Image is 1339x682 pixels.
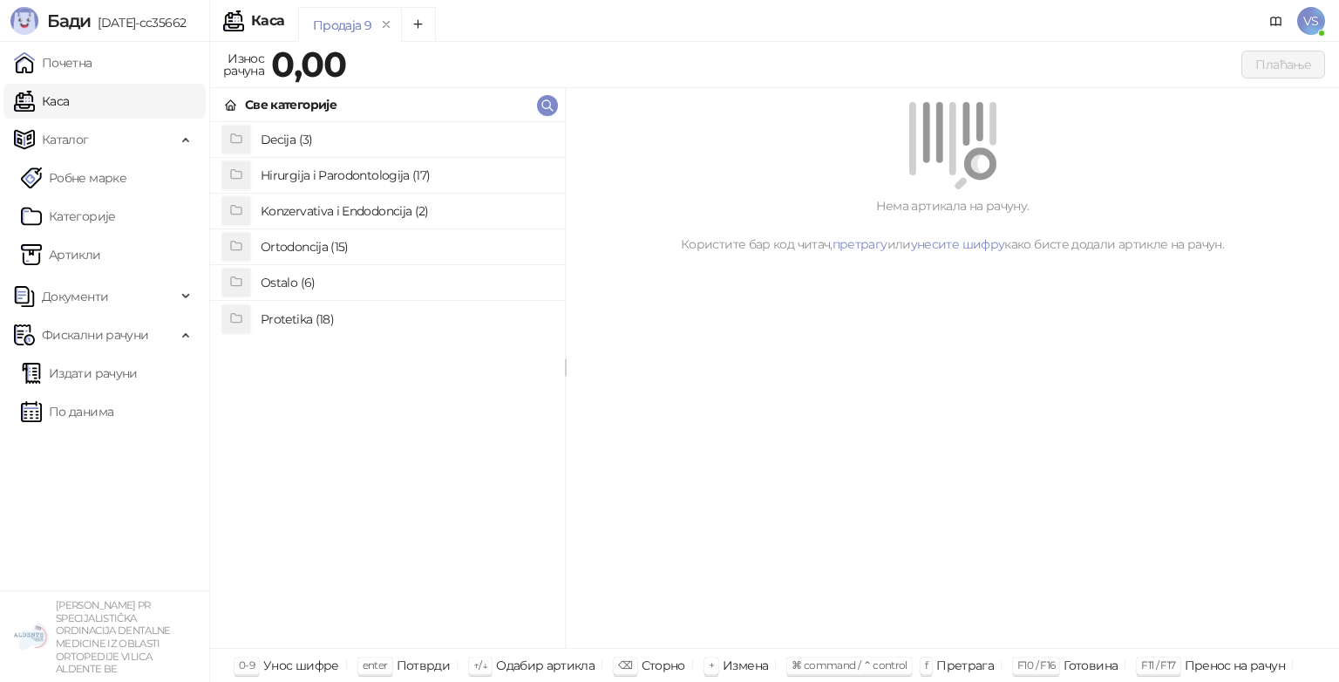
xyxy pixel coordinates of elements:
h4: Ostalo (6) [261,269,551,297]
div: Каса [251,14,284,28]
a: Каса [14,84,69,119]
div: Сторно [642,654,685,677]
a: Робне марке [21,160,126,195]
span: Каталог [42,122,89,157]
div: Нема артикала на рачуну. Користите бар код читач, или како бисте додали артикле на рачун. [587,196,1318,254]
a: Почетна [14,45,92,80]
a: унесите шифру [911,236,1005,252]
small: [PERSON_NAME] PR SPECIJALISTIČKA ORDINACIJA DENTALNE MEDICINE IZ OBLASTI ORTOPEDIJE VILICA ALDENT... [56,599,171,675]
div: grid [210,122,565,648]
img: Logo [10,7,38,35]
h4: Ortodoncija (15) [261,233,551,261]
h4: Protetika (18) [261,305,551,333]
a: Издати рачуни [21,356,138,391]
span: F11 / F17 [1141,658,1175,672]
div: Продаја 9 [313,16,371,35]
img: 64x64-companyLogo-5147c2c0-45e4-4f6f-934a-c50ed2e74707.png [14,619,49,654]
span: ↑/↓ [473,658,487,672]
div: Потврди [397,654,451,677]
a: ArtikliАртикли [21,237,101,272]
div: Претрага [936,654,994,677]
h4: Decija (3) [261,126,551,153]
strong: 0,00 [271,43,346,85]
span: Фискални рачуни [42,317,148,352]
button: remove [375,17,398,32]
a: претрагу [833,236,887,252]
span: [DATE]-cc35662 [91,15,186,31]
span: VS [1297,7,1325,35]
button: Плаћање [1241,51,1325,78]
h4: Konzervativa i Endodoncija (2) [261,197,551,225]
div: Измена [723,654,768,677]
span: F10 / F16 [1017,658,1055,672]
a: Категорије [21,199,116,234]
span: ⌫ [618,658,632,672]
span: Бади [47,10,91,31]
span: + [709,658,714,672]
span: ⌘ command / ⌃ control [792,658,907,672]
div: Све категорије [245,95,336,114]
a: Документација [1262,7,1290,35]
a: По данима [21,394,113,429]
div: Одабир артикла [496,654,595,677]
div: Износ рачуна [220,47,268,82]
span: f [925,658,928,672]
h4: Hirurgija i Parodontologija (17) [261,161,551,189]
div: Готовина [1064,654,1118,677]
div: Унос шифре [263,654,339,677]
div: Пренос на рачун [1185,654,1285,677]
span: enter [363,658,388,672]
span: Документи [42,279,108,314]
span: 0-9 [239,658,255,672]
button: Add tab [401,7,436,42]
